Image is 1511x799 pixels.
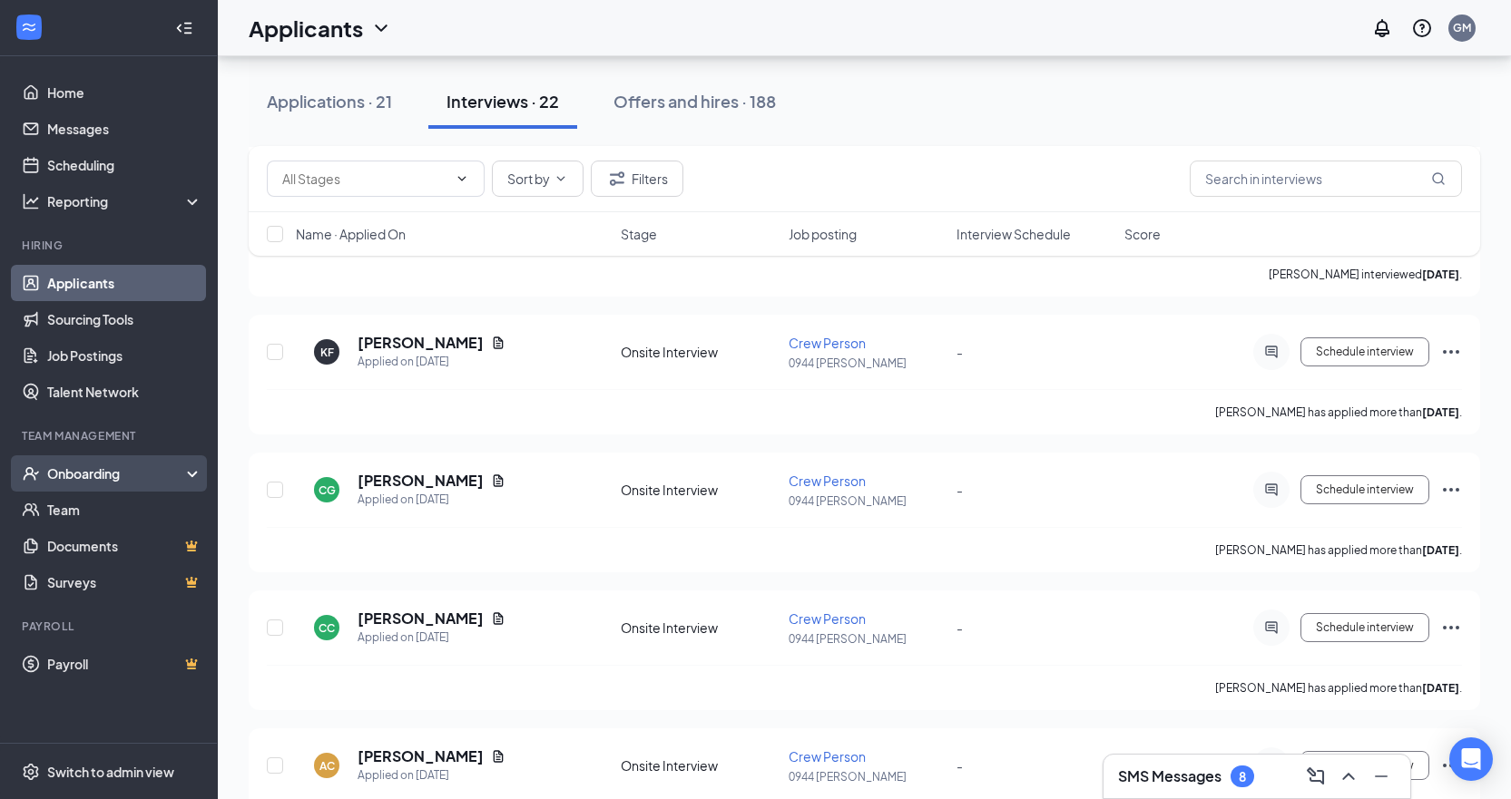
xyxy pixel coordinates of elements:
div: Team Management [22,428,199,443]
div: Hiring [22,238,199,253]
p: 0944 [PERSON_NAME] [789,356,946,371]
p: [PERSON_NAME] has applied more than . [1215,404,1462,420]
svg: Document [491,473,505,488]
div: Onboarding [47,464,187,482]
b: [DATE] [1422,268,1459,281]
svg: UserCheck [22,464,40,482]
svg: Settings [22,763,40,781]
svg: Ellipses [1440,479,1462,501]
a: Home [47,74,202,111]
span: Name · Applied On [296,225,406,243]
p: 0944 [PERSON_NAME] [789,769,946,784]
b: [DATE] [1422,405,1459,419]
b: [DATE] [1422,681,1459,695]
p: 0944 [PERSON_NAME] [789,631,946,647]
p: [PERSON_NAME] interviewed . [1269,267,1462,282]
h5: [PERSON_NAME] [358,746,484,766]
span: Interview Schedule [957,225,1071,243]
a: PayrollCrown [47,646,202,682]
a: Sourcing Tools [47,301,202,337]
b: [DATE] [1422,543,1459,557]
h3: SMS Messages [1118,766,1222,786]
span: Crew Person [789,748,866,765]
svg: ActiveChat [1261,345,1282,359]
span: Stage [621,225,657,243]
div: KF [320,345,334,360]
span: Score [1124,225,1161,243]
div: Payroll [22,619,199,634]
div: CC [319,620,335,636]
svg: ActiveChat [1261,620,1282,635]
svg: ChevronDown [554,171,568,186]
svg: WorkstreamLogo [20,18,38,36]
a: DocumentsCrown [47,528,202,564]
svg: Ellipses [1440,617,1462,638]
button: Schedule interview [1300,475,1429,504]
a: Talent Network [47,374,202,410]
svg: Ellipses [1440,341,1462,363]
div: Onsite Interview [621,619,778,637]
a: SurveysCrown [47,564,202,600]
button: Schedule interview [1300,613,1429,642]
h5: [PERSON_NAME] [358,471,484,491]
button: Minimize [1367,762,1396,791]
span: - [957,757,963,774]
svg: Analysis [22,192,40,210]
div: Applied on [DATE] [358,491,505,509]
input: All Stages [282,169,447,189]
button: Schedule interview [1300,751,1429,780]
p: [PERSON_NAME] has applied more than . [1215,542,1462,558]
div: Applied on [DATE] [358,353,505,371]
a: Team [47,492,202,528]
a: Applicants [47,265,202,301]
svg: Document [491,749,505,764]
span: Crew Person [789,473,866,489]
span: - [957,619,963,636]
div: Onsite Interview [621,756,778,775]
button: ComposeMessage [1301,762,1330,791]
span: Sort by [507,172,550,185]
a: Scheduling [47,147,202,183]
button: Filter Filters [591,161,683,197]
div: GM [1453,20,1471,35]
span: - [957,482,963,498]
div: CG [319,482,336,498]
input: Search in interviews [1190,161,1462,197]
div: Offers and hires · 188 [613,90,776,112]
svg: ComposeMessage [1305,765,1327,787]
h5: [PERSON_NAME] [358,333,484,353]
a: Job Postings [47,337,202,374]
span: Crew Person [789,335,866,351]
span: - [957,344,963,360]
div: Applied on [DATE] [358,766,505,784]
svg: QuestionInfo [1411,17,1433,39]
svg: Document [491,336,505,350]
svg: ChevronUp [1338,765,1359,787]
div: Applications · 21 [267,90,392,112]
span: Schedule interview [1316,483,1414,496]
button: Sort byChevronDown [492,161,584,197]
button: ChevronUp [1334,762,1363,791]
svg: ActiveChat [1261,482,1282,497]
h5: [PERSON_NAME] [358,609,484,628]
h1: Applicants [249,13,363,44]
span: Job posting [789,225,857,243]
button: Schedule interview [1300,337,1429,366]
div: Onsite Interview [621,481,778,499]
svg: ChevronDown [370,17,392,39]
p: [PERSON_NAME] has applied more than . [1215,680,1462,696]
div: Reporting [47,192,203,210]
div: AC [319,758,335,774]
span: Schedule interview [1316,621,1414,634]
svg: ChevronDown [455,171,469,186]
svg: Filter [606,168,628,190]
a: Messages [47,111,202,147]
div: Switch to admin view [47,763,174,781]
svg: Minimize [1370,765,1392,787]
div: Interviews · 22 [446,90,559,112]
span: Crew Person [789,610,866,627]
svg: Notifications [1371,17,1393,39]
span: Schedule interview [1316,346,1414,358]
div: Applied on [DATE] [358,628,505,647]
div: Onsite Interview [621,343,778,361]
